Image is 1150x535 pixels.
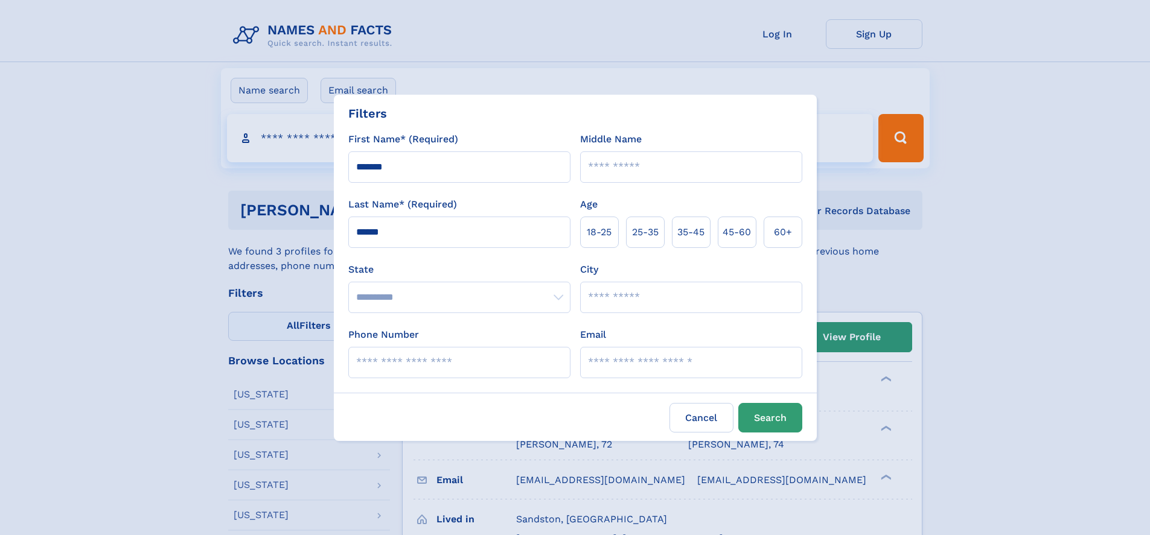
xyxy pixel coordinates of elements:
label: First Name* (Required) [348,132,458,147]
label: Email [580,328,606,342]
div: Filters [348,104,387,122]
label: Middle Name [580,132,642,147]
label: Last Name* (Required) [348,197,457,212]
span: 25‑35 [632,225,659,239]
button: Search [738,403,802,432]
label: Age [580,197,598,212]
span: 60+ [774,225,792,239]
span: 45‑60 [723,225,751,239]
label: City [580,262,598,277]
span: 35‑45 [677,225,704,239]
label: Cancel [669,403,733,432]
label: State [348,262,570,277]
span: 18‑25 [587,225,612,239]
label: Phone Number [348,328,419,342]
